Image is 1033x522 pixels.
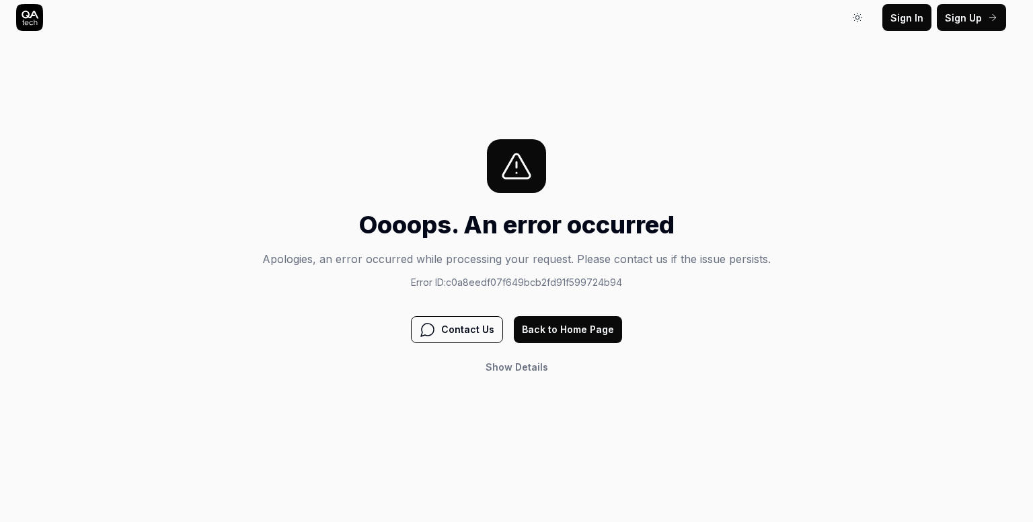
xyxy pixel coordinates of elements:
p: Error ID: c0a8eedf07f649bcb2fd91f599724b94 [262,275,771,289]
button: Sign Up [937,4,1006,31]
button: Contact Us [411,316,503,343]
button: Back to Home Page [514,316,622,343]
button: Show Details [477,354,556,381]
span: Details [515,361,548,373]
p: Apologies, an error occurred while processing your request. Please contact us if the issue persists. [262,251,771,267]
span: Sign In [890,11,923,25]
span: Sign Up [945,11,982,25]
h1: Oooops. An error occurred [262,207,771,243]
button: Sign In [882,4,931,31]
span: Show [486,361,512,373]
